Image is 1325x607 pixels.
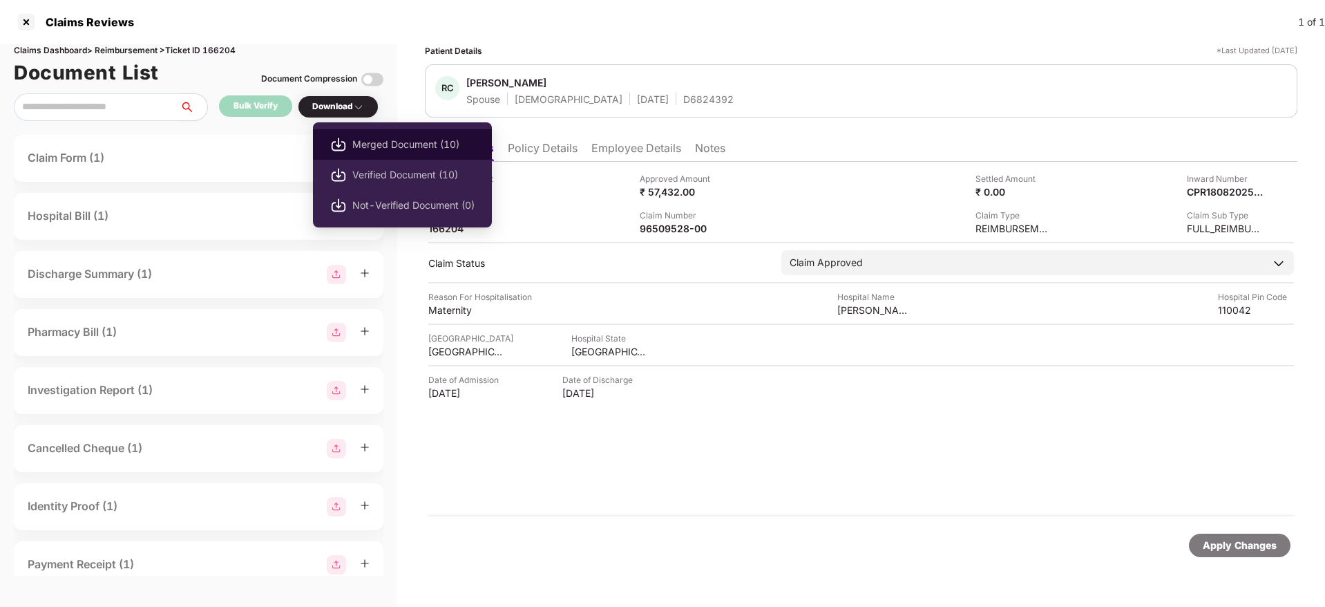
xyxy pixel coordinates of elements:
[562,373,638,386] div: Date of Discharge
[1187,185,1263,198] div: CPR1808202508463
[28,207,108,225] div: Hospital Bill (1)
[435,76,459,100] div: RC
[1203,538,1277,553] div: Apply Changes
[425,44,482,57] div: Patient Details
[360,384,370,394] span: plus
[562,386,638,400] div: [DATE]
[1272,256,1286,270] img: downArrowIcon
[327,323,346,342] img: svg+xml;base64,PHN2ZyBpZD0iR3JvdXBfMjg4MTMiIGRhdGEtbmFtZT0iR3JvdXAgMjg4MTMiIHhtbG5zPSJodHRwOi8vd3...
[428,332,513,345] div: [GEOGRAPHIC_DATA]
[28,324,117,341] div: Pharmacy Bill (1)
[640,185,716,198] div: ₹ 57,432.00
[261,73,357,86] div: Document Compression
[591,141,681,161] li: Employee Details
[790,255,863,270] div: Claim Approved
[14,44,383,57] div: Claims Dashboard > Reimbursement > Ticket ID 166204
[360,559,370,568] span: plus
[28,149,104,167] div: Claim Form (1)
[330,167,347,183] img: svg+xml;base64,PHN2ZyBpZD0iRG93bmxvYWQtMjB4MjAiIHhtbG5zPSJodHRwOi8vd3d3LnczLm9yZy8yMDAwL3N2ZyIgd2...
[1187,172,1263,185] div: Inward Number
[975,172,1051,185] div: Settled Amount
[352,137,475,152] span: Merged Document (10)
[28,265,152,283] div: Discharge Summary (1)
[14,57,159,88] h1: Document List
[837,303,913,317] div: [PERSON_NAME][GEOGRAPHIC_DATA]
[1218,290,1294,303] div: Hospital Pin Code
[28,440,142,457] div: Cancelled Cheque (1)
[360,501,370,510] span: plus
[360,442,370,452] span: plus
[28,556,134,573] div: Payment Receipt (1)
[428,290,532,303] div: Reason For Hospitalisation
[975,209,1051,222] div: Claim Type
[466,76,546,89] div: [PERSON_NAME]
[428,256,768,270] div: Claim Status
[975,185,1051,198] div: ₹ 0.00
[571,345,647,358] div: [GEOGRAPHIC_DATA]
[327,439,346,458] img: svg+xml;base64,PHN2ZyBpZD0iR3JvdXBfMjg4MTMiIGRhdGEtbmFtZT0iR3JvdXAgMjg4MTMiIHhtbG5zPSJodHRwOi8vd3...
[361,68,383,91] img: svg+xml;base64,PHN2ZyBpZD0iVG9nZ2xlLTMyeDMyIiB4bWxucz0iaHR0cDovL3d3dy53My5vcmcvMjAwMC9zdmciIHdpZH...
[28,382,153,399] div: Investigation Report (1)
[179,102,207,113] span: search
[352,198,475,213] span: Not-Verified Document (0)
[1187,222,1263,235] div: FULL_REIMBURSEMENT
[352,167,475,183] span: Verified Document (10)
[466,93,500,106] div: Spouse
[360,268,370,278] span: plus
[179,93,208,121] button: search
[327,497,346,516] img: svg+xml;base64,PHN2ZyBpZD0iR3JvdXBfMjg4MTMiIGRhdGEtbmFtZT0iR3JvdXAgMjg4MTMiIHhtbG5zPSJodHRwOi8vd3...
[37,15,134,29] div: Claims Reviews
[428,386,504,400] div: [DATE]
[330,136,347,153] img: svg+xml;base64,PHN2ZyBpZD0iRG93bmxvYWQtMjB4MjAiIHhtbG5zPSJodHRwOi8vd3d3LnczLm9yZy8yMDAwL3N2ZyIgd2...
[327,265,346,284] img: svg+xml;base64,PHN2ZyBpZD0iR3JvdXBfMjg4MTMiIGRhdGEtbmFtZT0iR3JvdXAgMjg4MTMiIHhtbG5zPSJodHRwOi8vd3...
[515,93,622,106] div: [DEMOGRAPHIC_DATA]
[1187,209,1263,222] div: Claim Sub Type
[353,102,364,113] img: svg+xml;base64,PHN2ZyBpZD0iRHJvcGRvd24tMzJ4MzIiIHhtbG5zPSJodHRwOi8vd3d3LnczLm9yZy8yMDAwL3N2ZyIgd2...
[640,209,716,222] div: Claim Number
[233,100,278,113] div: Bulk Verify
[975,222,1051,235] div: REIMBURSEMENT
[360,326,370,336] span: plus
[312,100,364,113] div: Download
[695,141,725,161] li: Notes
[428,303,504,317] div: Maternity
[637,93,669,106] div: [DATE]
[327,555,346,575] img: svg+xml;base64,PHN2ZyBpZD0iR3JvdXBfMjg4MTMiIGRhdGEtbmFtZT0iR3JvdXAgMjg4MTMiIHhtbG5zPSJodHRwOi8vd3...
[683,93,734,106] div: D6824392
[1218,303,1294,317] div: 110042
[640,222,716,235] div: 96509528-00
[327,381,346,400] img: svg+xml;base64,PHN2ZyBpZD0iR3JvdXBfMjg4MTMiIGRhdGEtbmFtZT0iR3JvdXAgMjg4MTMiIHhtbG5zPSJodHRwOi8vd3...
[330,197,347,214] img: svg+xml;base64,PHN2ZyBpZD0iRG93bmxvYWQtMjB4MjAiIHhtbG5zPSJodHRwOi8vd3d3LnczLm9yZy8yMDAwL3N2ZyIgd2...
[428,373,504,386] div: Date of Admission
[1217,44,1297,57] div: *Last Updated [DATE]
[1298,15,1325,30] div: 1 of 1
[28,498,117,515] div: Identity Proof (1)
[508,141,578,161] li: Policy Details
[640,172,716,185] div: Approved Amount
[571,332,647,345] div: Hospital State
[837,290,913,303] div: Hospital Name
[428,345,504,358] div: [GEOGRAPHIC_DATA]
